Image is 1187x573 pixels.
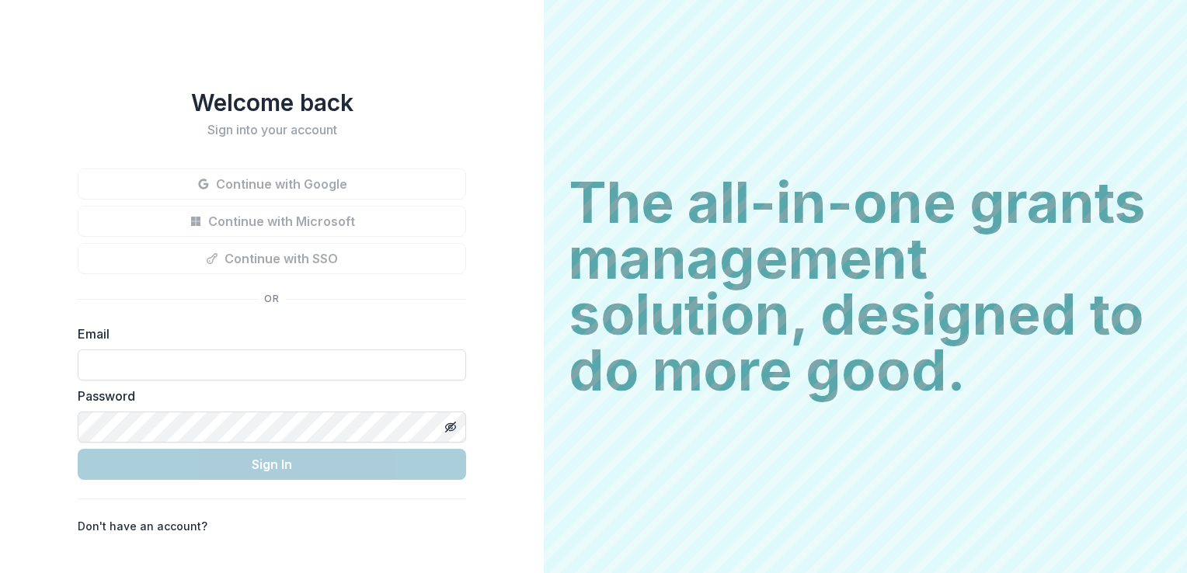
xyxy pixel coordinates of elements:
[78,387,457,405] label: Password
[78,518,207,534] p: Don't have an account?
[78,449,466,480] button: Sign In
[78,123,466,137] h2: Sign into your account
[78,89,466,116] h1: Welcome back
[78,206,466,237] button: Continue with Microsoft
[438,415,463,439] button: Toggle password visibility
[78,243,466,274] button: Continue with SSO
[78,325,457,343] label: Email
[78,168,466,200] button: Continue with Google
